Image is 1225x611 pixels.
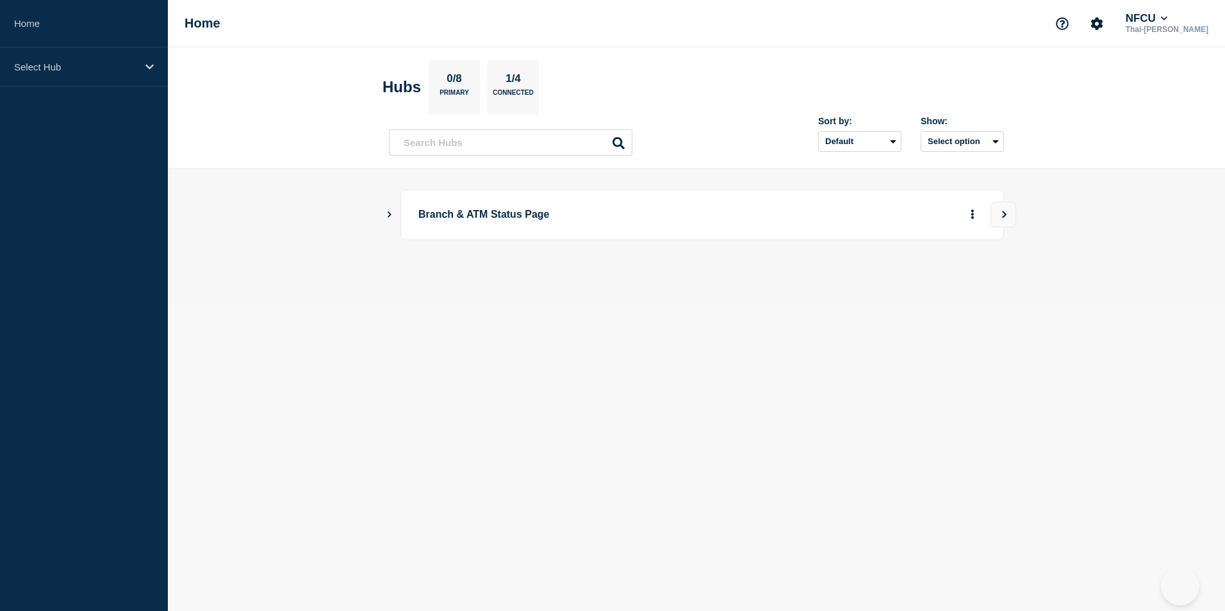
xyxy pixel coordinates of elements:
[1161,567,1199,605] iframe: Help Scout Beacon - Open
[386,210,393,220] button: Show Connected Hubs
[1123,12,1171,25] button: NFCU
[818,116,901,126] div: Sort by:
[1083,10,1110,37] button: Account settings
[921,116,1004,126] div: Show:
[991,202,1016,227] button: View
[442,72,467,89] p: 0/8
[440,89,469,102] p: Primary
[1049,10,1076,37] button: Support
[382,78,421,96] h2: Hubs
[14,61,137,72] p: Select Hub
[818,131,901,152] select: Sort by
[185,16,220,31] h1: Home
[921,131,1004,152] button: Select option
[418,203,773,227] p: Branch & ATM Status Page
[389,129,632,156] input: Search Hubs
[493,89,533,102] p: Connected
[501,72,526,89] p: 1/4
[964,203,981,227] button: More actions
[1123,25,1211,34] p: Thai-[PERSON_NAME]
